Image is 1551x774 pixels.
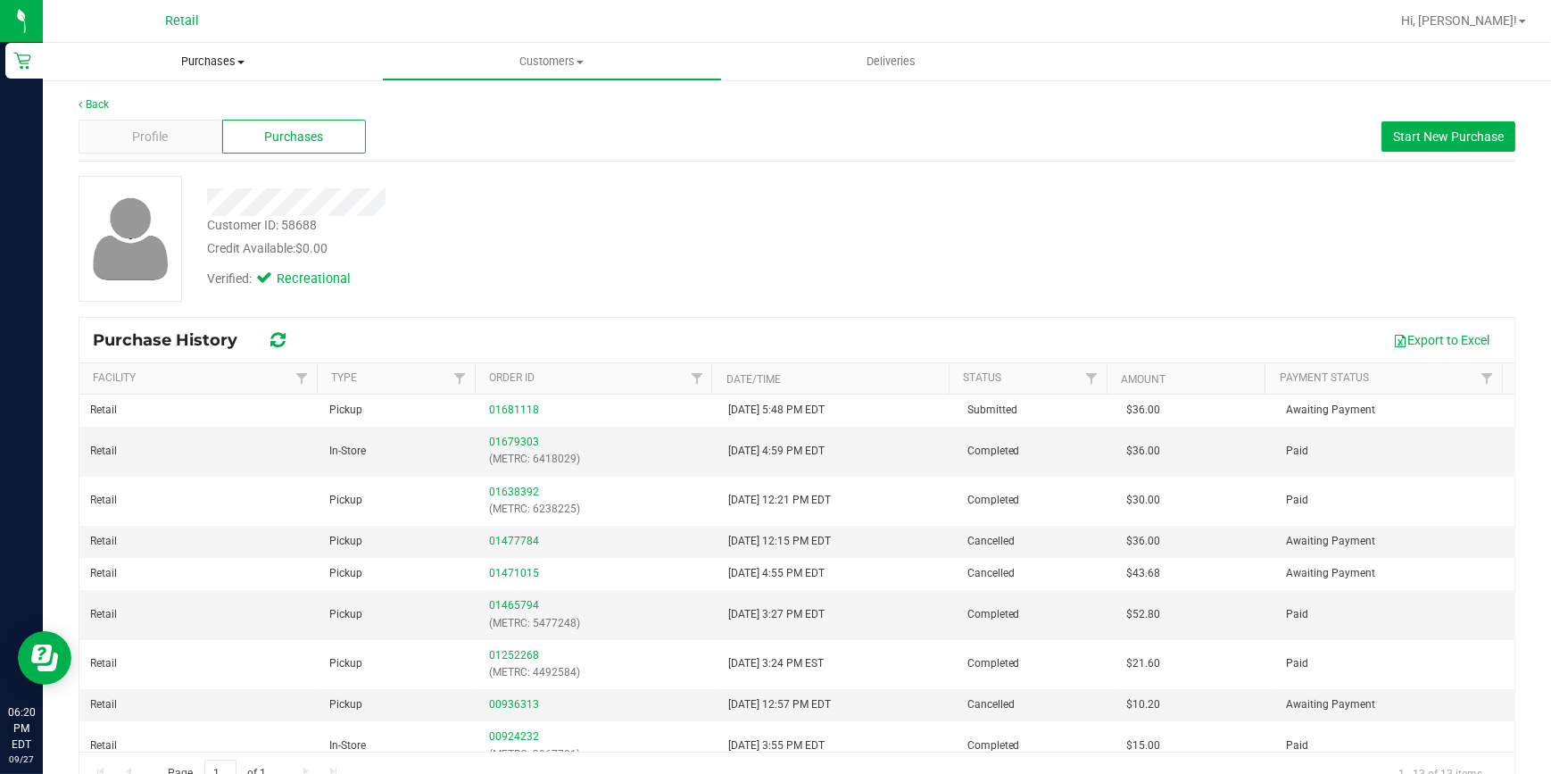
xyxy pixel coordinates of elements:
span: Awaiting Payment [1286,533,1375,550]
span: Paid [1286,492,1308,509]
span: $43.68 [1126,565,1160,582]
span: Retail [90,696,117,713]
div: Verified: [207,270,348,289]
span: [DATE] 3:55 PM EDT [728,737,825,754]
p: 09/27 [8,753,35,766]
p: (METRC: 5477248) [489,615,707,632]
span: In-Store [329,443,366,460]
span: [DATE] 5:48 PM EDT [728,402,825,419]
span: [DATE] 12:57 PM EDT [728,696,831,713]
span: Purchases [43,54,382,70]
span: [DATE] 3:27 PM EDT [728,606,825,623]
a: Filter [682,363,711,394]
span: Profile [133,128,169,146]
span: [DATE] 4:59 PM EDT [728,443,825,460]
span: Awaiting Payment [1286,565,1375,582]
span: Start New Purchase [1393,129,1504,144]
a: 01465794 [489,599,539,612]
a: Filter [1077,363,1107,394]
span: Pickup [329,492,362,509]
a: Filter [445,363,475,394]
span: $15.00 [1126,737,1160,754]
a: Payment Status [1280,371,1369,384]
span: Retail [90,402,117,419]
span: In-Store [329,737,366,754]
span: $10.20 [1126,696,1160,713]
span: $21.60 [1126,655,1160,672]
a: Customers [382,43,721,80]
a: 01681118 [489,404,539,416]
a: Facility [93,371,136,384]
a: Status [963,371,1001,384]
a: 01638392 [489,486,539,498]
a: Back [79,98,109,111]
span: Retail [90,565,117,582]
a: Purchases [43,43,382,80]
span: Pickup [329,606,362,623]
span: $36.00 [1126,402,1160,419]
span: Pickup [329,696,362,713]
span: Hi, [PERSON_NAME]! [1401,13,1517,28]
a: Type [331,371,357,384]
span: Completed [967,655,1020,672]
a: 00924232 [489,730,539,743]
span: Pickup [329,655,362,672]
span: Customers [383,54,720,70]
a: Deliveries [722,43,1061,80]
span: Completed [967,606,1020,623]
span: $52.80 [1126,606,1160,623]
a: Date/Time [726,373,781,386]
span: Cancelled [967,533,1015,550]
span: Paid [1286,737,1308,754]
span: Retail [90,737,117,754]
span: Paid [1286,443,1308,460]
span: [DATE] 12:15 PM EDT [728,533,831,550]
a: Filter [1472,363,1502,394]
span: [DATE] 3:24 PM EST [728,655,824,672]
span: Completed [967,737,1020,754]
span: Paid [1286,606,1308,623]
span: Completed [967,443,1020,460]
a: Amount [1122,373,1166,386]
span: Retail [165,13,199,29]
a: 01471015 [489,567,539,579]
p: 06:20 PM EDT [8,704,35,753]
span: Pickup [329,565,362,582]
span: [DATE] 12:21 PM EDT [728,492,831,509]
button: Start New Purchase [1381,121,1515,152]
span: Retail [90,606,117,623]
p: (METRC: 3067701) [489,746,707,763]
a: Order ID [489,371,535,384]
iframe: Resource center [18,631,71,685]
p: (METRC: 4492584) [489,664,707,681]
p: (METRC: 6418029) [489,451,707,468]
span: Completed [967,492,1020,509]
span: $0.00 [295,241,328,255]
span: Awaiting Payment [1286,402,1375,419]
span: Submitted [967,402,1017,419]
span: Pickup [329,402,362,419]
a: Filter [287,363,317,394]
p: (METRC: 6238225) [489,501,707,518]
span: Pickup [329,533,362,550]
a: 01679303 [489,436,539,448]
a: 01252268 [489,649,539,662]
span: Cancelled [967,696,1015,713]
span: Awaiting Payment [1286,696,1375,713]
inline-svg: Retail [13,52,31,70]
span: Purchase History [93,330,255,350]
div: Credit Available: [207,239,912,258]
span: Purchases [265,128,324,146]
span: $36.00 [1126,533,1160,550]
span: Cancelled [967,565,1015,582]
span: Retail [90,443,117,460]
span: Paid [1286,655,1308,672]
span: Recreational [277,270,348,289]
span: $36.00 [1126,443,1160,460]
button: Export to Excel [1381,325,1501,355]
span: $30.00 [1126,492,1160,509]
a: 01477784 [489,535,539,547]
span: [DATE] 4:55 PM EDT [728,565,825,582]
div: Customer ID: 58688 [207,216,317,235]
span: Deliveries [842,54,940,70]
